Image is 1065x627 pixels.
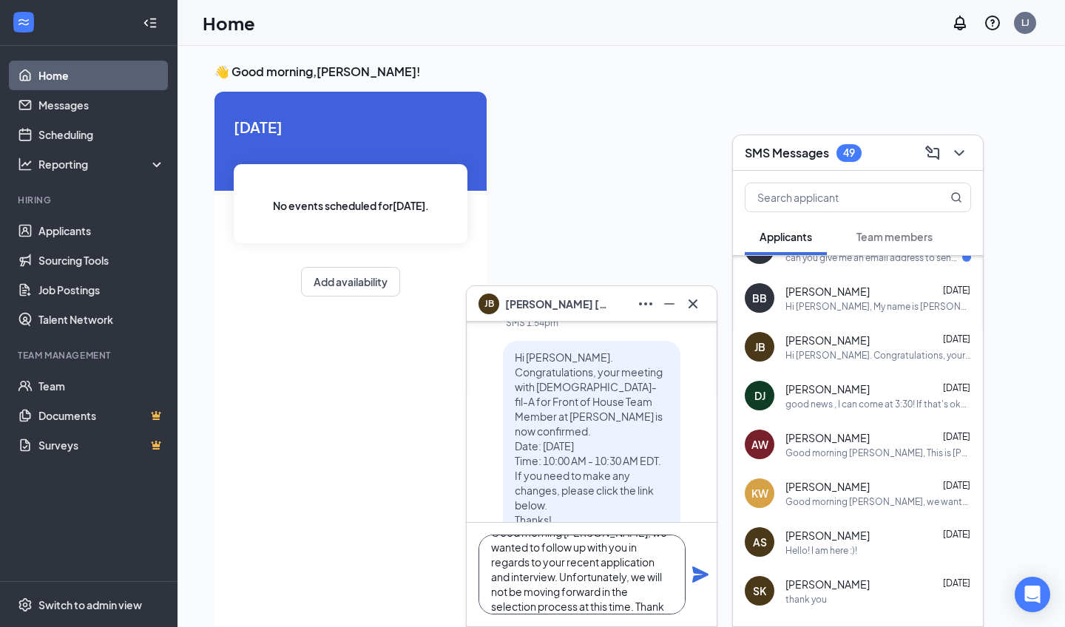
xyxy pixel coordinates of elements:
[785,284,870,299] span: [PERSON_NAME]
[760,230,812,243] span: Applicants
[38,216,165,245] a: Applicants
[18,157,33,172] svg: Analysis
[38,430,165,460] a: SurveysCrown
[951,14,969,32] svg: Notifications
[515,350,663,600] span: Hi [PERSON_NAME]. Congratulations, your meeting with [DEMOGRAPHIC_DATA]-fil-A for Front of House ...
[1021,16,1029,29] div: LJ
[785,447,971,459] div: Good morning [PERSON_NAME], This is [PERSON_NAME] I am the Hospitality Supervisor at [DEMOGRAPHIC...
[18,194,162,206] div: Hiring
[479,535,686,614] textarea: Good morning [PERSON_NAME], we wanted to follow up with you in regards to your recent application...
[754,388,765,403] div: DJ
[660,295,678,313] svg: Minimize
[921,141,944,165] button: ComposeMessage
[692,566,709,583] svg: Plane
[943,529,970,540] span: [DATE]
[18,349,162,362] div: Team Management
[785,300,971,313] div: Hi [PERSON_NAME], My name is [PERSON_NAME]. I received your application and would like to bring y...
[751,486,768,501] div: KW
[273,197,429,214] span: No events scheduled for [DATE] .
[301,267,400,296] button: Add availability
[38,90,165,120] a: Messages
[943,333,970,345] span: [DATE]
[1015,577,1050,612] div: Open Intercom Messenger
[785,333,870,348] span: [PERSON_NAME]
[943,480,970,491] span: [DATE]
[785,544,857,557] div: Hello! I am here :)!
[785,349,971,362] div: Hi [PERSON_NAME]. Congratulations, your meeting with [DEMOGRAPHIC_DATA]-fil-A for Front of House ...
[38,61,165,90] a: Home
[16,15,31,30] svg: WorkstreamLogo
[38,597,142,612] div: Switch to admin view
[38,305,165,334] a: Talent Network
[785,479,870,494] span: [PERSON_NAME]
[38,275,165,305] a: Job Postings
[751,437,768,452] div: AW
[143,16,158,30] svg: Collapse
[637,295,655,313] svg: Ellipses
[785,495,971,508] div: Good morning [PERSON_NAME], we wanted to follow up with you in regards to your recent application...
[203,10,255,35] h1: Home
[214,64,1028,80] h3: 👋 Good morning, [PERSON_NAME] !
[18,597,33,612] svg: Settings
[947,141,971,165] button: ChevronDown
[506,316,558,329] div: SMS 1:54pm
[634,292,657,316] button: Ellipses
[753,535,767,549] div: AS
[785,382,870,396] span: [PERSON_NAME]
[681,292,705,316] button: Cross
[234,115,467,138] span: [DATE]
[785,398,971,410] div: good news , I can come at 3:30! If that's okay with you!
[753,583,766,598] div: SK
[752,291,767,305] div: BB
[38,371,165,401] a: Team
[943,285,970,296] span: [DATE]
[943,577,970,589] span: [DATE]
[38,120,165,149] a: Scheduling
[785,577,870,592] span: [PERSON_NAME]
[505,296,609,312] span: [PERSON_NAME] [PERSON_NAME]
[856,230,933,243] span: Team members
[943,431,970,442] span: [DATE]
[785,528,870,543] span: [PERSON_NAME]
[924,144,941,162] svg: ComposeMessage
[785,593,827,606] div: thank you
[950,144,968,162] svg: ChevronDown
[984,14,1001,32] svg: QuestionInfo
[38,157,166,172] div: Reporting
[754,339,765,354] div: JB
[657,292,681,316] button: Minimize
[943,382,970,393] span: [DATE]
[38,245,165,275] a: Sourcing Tools
[785,430,870,445] span: [PERSON_NAME]
[745,183,921,211] input: Search applicant
[38,401,165,430] a: DocumentsCrown
[950,192,962,203] svg: MagnifyingGlass
[843,146,855,159] div: 49
[684,295,702,313] svg: Cross
[745,145,829,161] h3: SMS Messages
[785,251,962,264] div: can you give me an email address to send it to please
